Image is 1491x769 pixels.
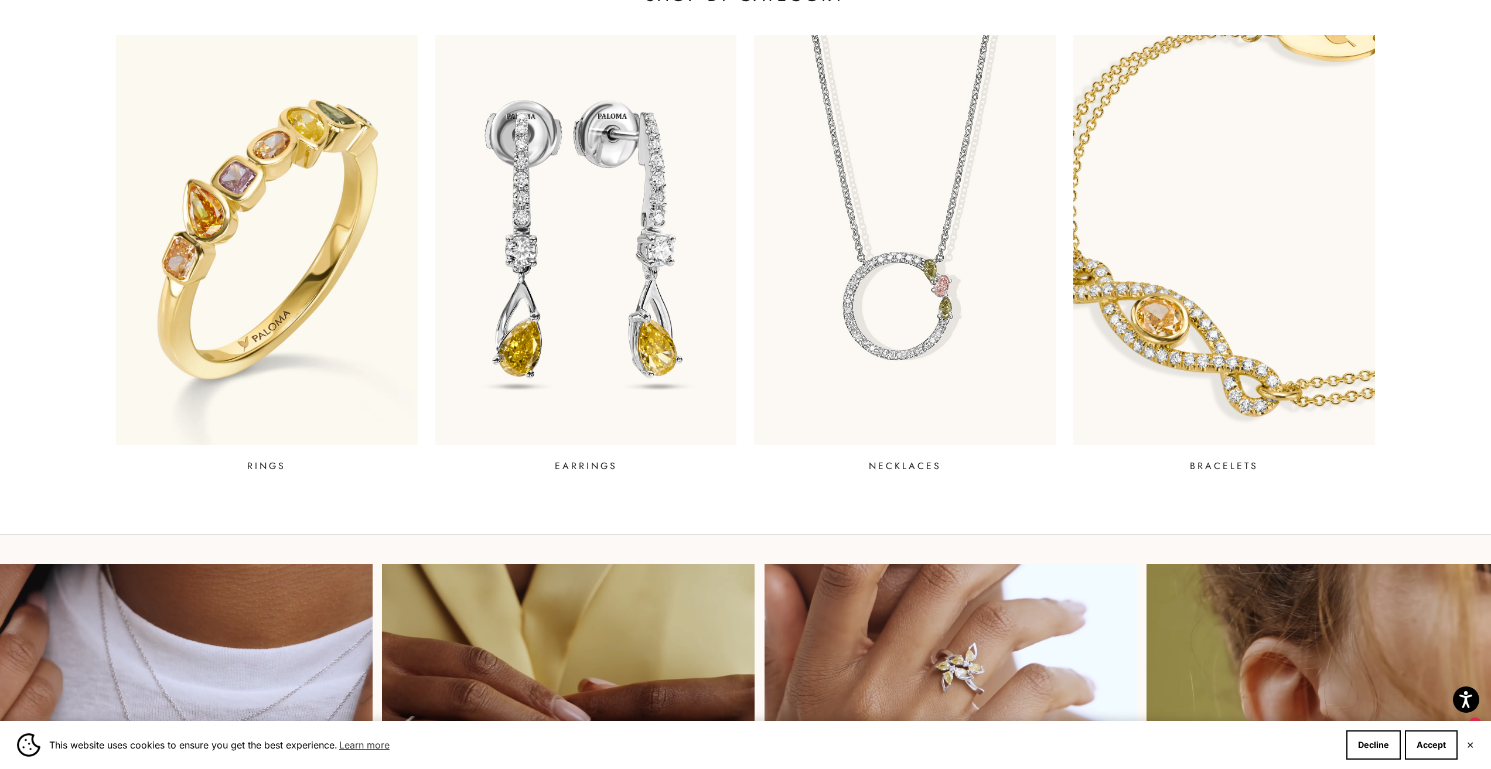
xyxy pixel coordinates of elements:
[247,459,286,473] p: RINGS
[435,35,737,473] a: EARRINGS
[17,733,40,757] img: Cookie banner
[116,35,418,473] a: RINGS
[869,459,941,473] p: NECKLACES
[1405,730,1458,760] button: Accept
[49,736,1337,754] span: This website uses cookies to ensure you get the best experience.
[555,459,617,473] p: EARRINGS
[1466,741,1474,749] button: Close
[1346,730,1401,760] button: Decline
[1190,459,1258,473] p: BRACELETS
[754,35,1056,473] a: NECKLACES
[1073,35,1375,473] a: BRACELETS
[337,736,391,754] a: Learn more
